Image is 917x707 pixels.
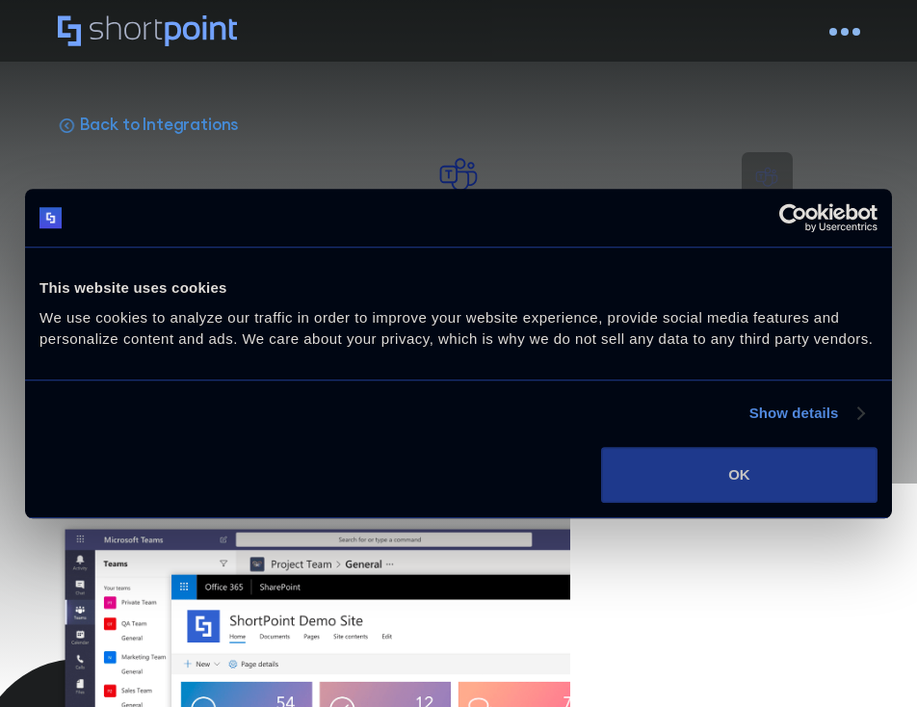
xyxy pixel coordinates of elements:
a: Usercentrics Cookiebot - opens in a new window [709,203,878,232]
span: We use cookies to analyze our traffic in order to improve your website experience, provide social... [39,309,873,348]
img: Teams [435,152,482,198]
img: logo [39,207,62,229]
a: Show details [749,402,863,425]
a: Home [58,15,237,48]
a: open menu [829,16,860,47]
button: OK [601,447,878,503]
iframe: Chat Widget [570,484,917,707]
div: This website uses cookies [39,276,878,300]
p: Back to Integrations [80,114,239,135]
a: Back to Integrations [58,114,239,135]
